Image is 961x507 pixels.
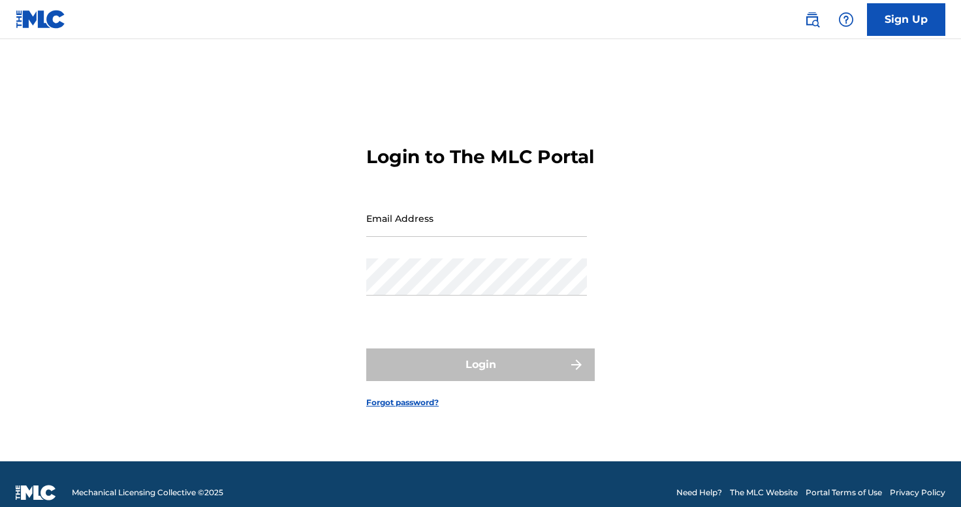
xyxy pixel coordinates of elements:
a: The MLC Website [730,487,798,499]
img: logo [16,485,56,500]
a: Public Search [799,7,825,33]
img: help [838,12,854,27]
a: Sign Up [867,3,945,36]
span: Mechanical Licensing Collective © 2025 [72,487,223,499]
a: Forgot password? [366,397,439,408]
a: Portal Terms of Use [806,487,882,499]
a: Need Help? [676,487,722,499]
img: MLC Logo [16,10,66,29]
img: search [804,12,820,27]
a: Privacy Policy [890,487,945,499]
div: Help [833,7,859,33]
h3: Login to The MLC Portal [366,146,594,168]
